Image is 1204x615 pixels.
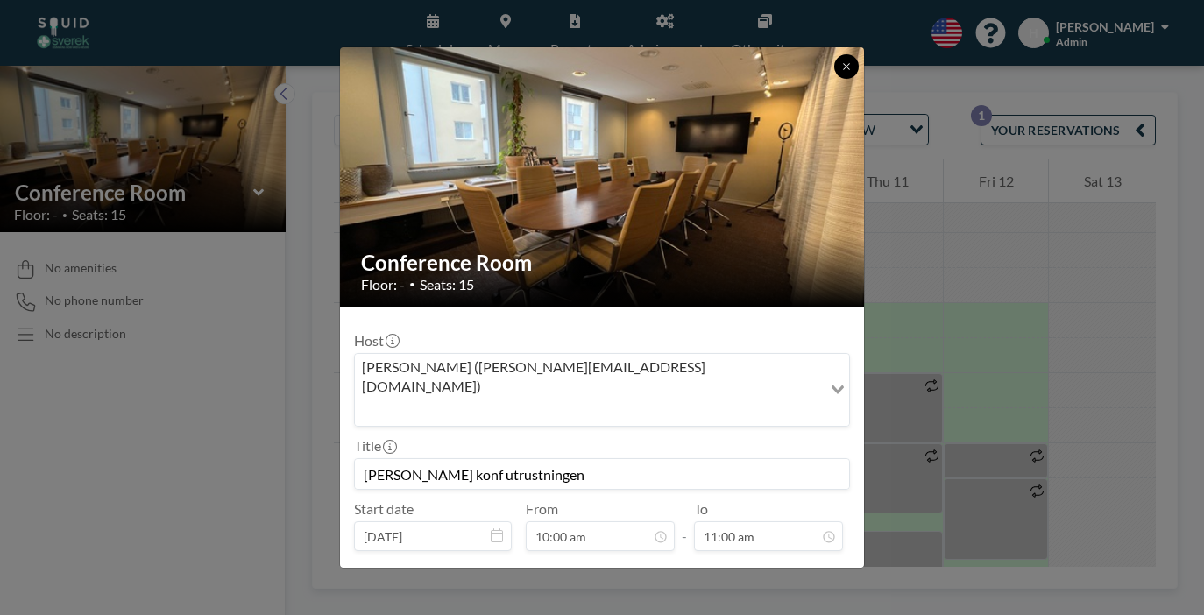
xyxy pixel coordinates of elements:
[694,500,708,518] label: To
[361,276,405,293] span: Floor: -
[409,278,415,291] span: •
[358,357,818,397] span: [PERSON_NAME] ([PERSON_NAME][EMAIL_ADDRESS][DOMAIN_NAME])
[420,276,474,293] span: Seats: 15
[354,332,398,350] label: Host
[354,500,414,518] label: Start date
[354,437,395,455] label: Title
[355,459,849,489] input: (No title)
[374,568,417,585] label: Repeat
[355,354,849,427] div: Search for option
[357,399,820,422] input: Search for option
[361,250,845,276] h2: Conference Room
[682,506,687,545] span: -
[526,500,558,518] label: From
